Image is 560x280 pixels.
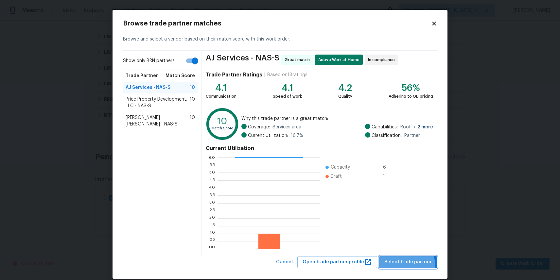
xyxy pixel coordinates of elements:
[273,256,295,268] button: Cancel
[383,173,394,180] span: 1
[379,256,437,268] button: Select trade partner
[206,145,433,152] h4: Current Utilization
[400,124,433,130] span: Roof
[209,193,215,197] text: 3.5
[248,124,270,130] span: Coverage:
[262,72,267,78] div: |
[206,93,236,100] div: Communication
[384,258,432,266] span: Select trade partner
[273,93,302,100] div: Speed of work
[123,20,431,27] h2: Browse trade partner matches
[217,117,227,126] text: 10
[209,186,215,190] text: 4.0
[297,256,377,268] button: Open trade partner profile
[372,132,402,139] span: Classification:
[126,73,158,79] span: Trade Partner
[209,216,215,220] text: 2.0
[291,132,303,139] span: 16.7 %
[209,163,215,167] text: 5.5
[209,171,215,174] text: 5.0
[206,85,236,91] div: 4.1
[273,85,302,91] div: 4.1
[372,124,398,130] span: Capabilities:
[126,96,190,109] span: Price Property Development, LLC - NAS-S
[206,55,279,65] span: AJ Services - NAS-S
[209,156,215,159] text: 6.0
[389,93,433,100] div: Adhering to OD pricing
[331,173,342,180] span: Draft
[285,57,312,63] span: Great match
[166,73,195,79] span: Match Score
[209,209,215,213] text: 2.5
[210,224,215,228] text: 1.5
[389,85,433,91] div: 56%
[190,96,195,109] span: 10
[413,125,433,129] span: + 2 more
[338,93,352,100] div: Quality
[126,84,170,91] span: AJ Services - NAS-S
[209,201,215,205] text: 3.0
[209,247,215,251] text: 0.0
[211,126,233,130] text: Match Score
[241,115,433,122] span: Why this trade partner is a great match:
[123,58,175,64] span: Show only BRN partners
[210,232,215,236] text: 1.0
[209,178,215,182] text: 4.5
[318,57,362,63] span: Active Work at Home
[190,114,195,127] span: 10
[383,164,394,171] span: 6
[123,28,437,51] div: Browse and select a vendor based on their match score with this work order.
[272,124,301,130] span: Services area
[368,57,397,63] span: In compliance
[267,72,307,78] div: Based on 18 ratings
[126,114,190,127] span: [PERSON_NAME] [PERSON_NAME] - NAS-S
[248,132,288,139] span: Current Utilization:
[404,132,420,139] span: Partner
[206,72,262,78] h4: Trade Partner Ratings
[209,239,215,243] text: 0.5
[303,258,372,266] span: Open trade partner profile
[338,85,352,91] div: 4.2
[331,164,350,171] span: Capacity
[190,84,195,91] span: 10
[276,258,293,266] span: Cancel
